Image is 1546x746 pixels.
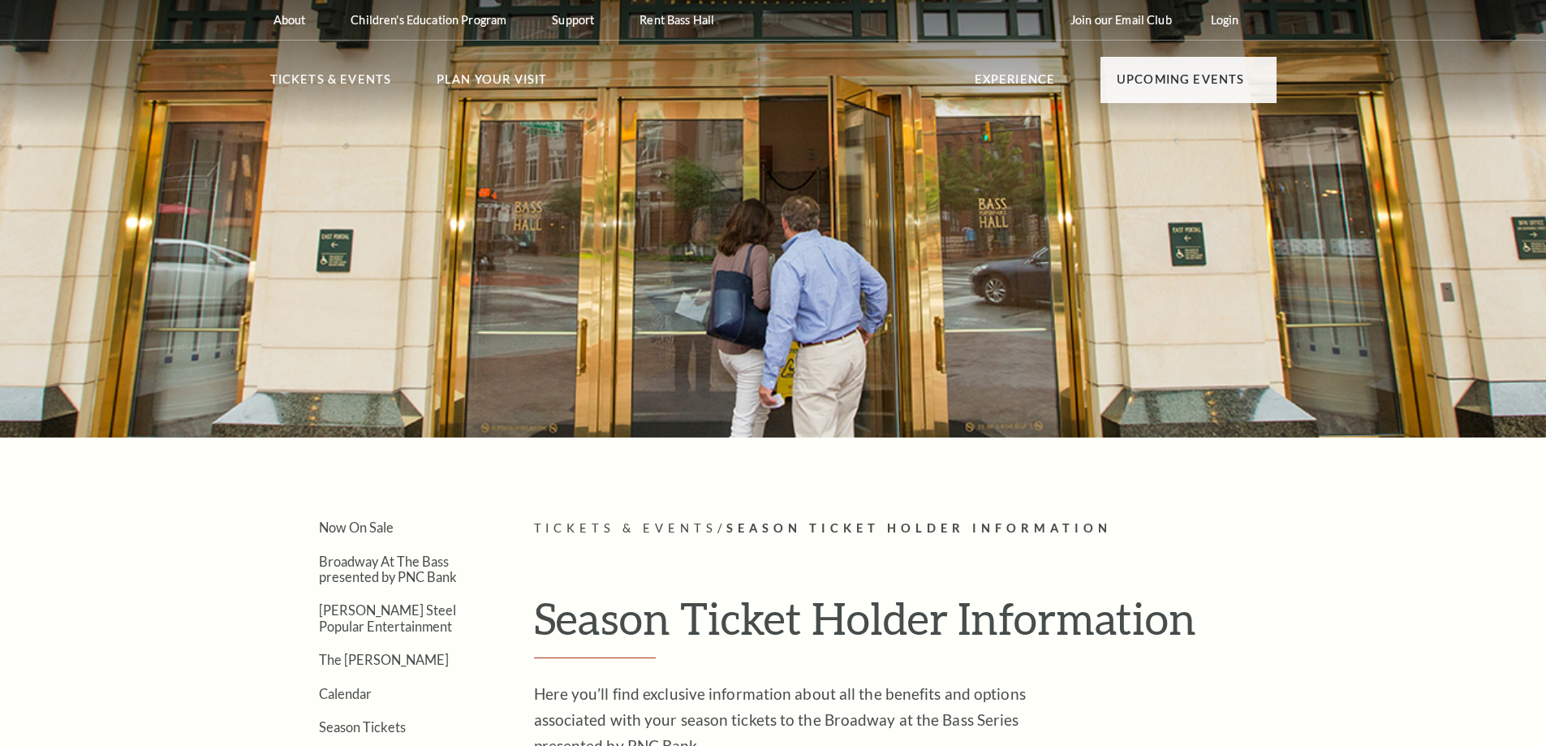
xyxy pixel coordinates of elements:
p: About [273,13,306,27]
a: Calendar [319,686,372,701]
span: Tickets & Events [534,521,718,535]
p: Plan Your Visit [437,70,548,99]
p: Rent Bass Hall [640,13,714,27]
p: Support [552,13,594,27]
a: Season Tickets [319,719,406,735]
a: Broadway At The Bass presented by PNC Bank [319,554,457,584]
p: / [534,519,1277,539]
span: Season Ticket Holder Information [726,521,1112,535]
a: The [PERSON_NAME] [319,652,449,667]
p: Upcoming Events [1117,70,1245,99]
p: Experience [975,70,1056,99]
a: [PERSON_NAME] Steel Popular Entertainment [319,602,456,633]
p: Tickets & Events [270,70,392,99]
p: Children's Education Program [351,13,506,27]
a: Now On Sale [319,520,394,535]
h1: Season Ticket Holder Information [534,592,1277,658]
